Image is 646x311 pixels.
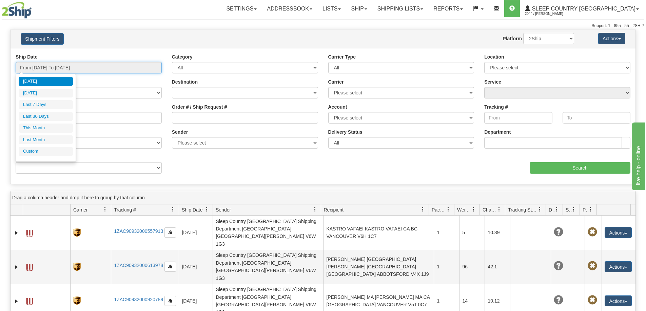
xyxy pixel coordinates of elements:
a: Recipient filter column settings [417,204,429,215]
a: Tracking # filter column settings [167,204,179,215]
span: Charge [483,206,497,213]
button: Copy to clipboard [164,296,176,306]
a: 1ZAC90932000613978 [114,263,163,268]
span: Unknown [554,295,563,305]
a: Shipment Issues filter column settings [568,204,580,215]
a: Settings [221,0,262,17]
a: Ship [346,0,372,17]
span: Shipment Issues [566,206,571,213]
button: Actions [605,261,632,272]
button: Copy to clipboard [164,227,176,238]
button: Actions [598,33,625,44]
a: Reports [428,0,468,17]
a: Label [26,261,33,272]
button: Copy to clipboard [164,262,176,272]
span: Pickup Not Assigned [588,295,597,305]
input: To [563,112,630,124]
label: Tracking # [484,104,508,110]
li: This Month [19,124,73,133]
label: Sender [172,129,188,135]
div: grid grouping header [11,191,635,204]
label: Order # / Ship Request # [172,104,227,110]
a: Expand [13,264,20,270]
label: Category [172,53,193,60]
li: Last Month [19,135,73,145]
img: 8 - UPS [73,263,80,271]
label: Carrier Type [328,53,356,60]
a: Packages filter column settings [443,204,454,215]
td: [DATE] [179,216,213,250]
td: 10.89 [485,216,510,250]
label: Carrier [328,79,344,85]
label: Ship Date [16,53,38,60]
td: Sleep Country [GEOGRAPHIC_DATA] Shipping Department [GEOGRAPHIC_DATA] [GEOGRAPHIC_DATA][PERSON_NA... [213,216,323,250]
label: Account [328,104,347,110]
iframe: chat widget [630,121,645,190]
span: Packages [432,206,446,213]
td: 96 [459,250,485,284]
a: Charge filter column settings [493,204,505,215]
td: KASTRO VAFAEI KASTRO VAFAEI CA BC VANCOUVER V6H 1C7 [323,216,434,250]
li: Custom [19,147,73,156]
a: 1ZAC90932000557913 [114,228,163,234]
td: 1 [434,216,459,250]
td: 42.1 [485,250,510,284]
a: Expand [13,298,20,305]
span: Unknown [554,227,563,237]
td: [PERSON_NAME] [GEOGRAPHIC_DATA][PERSON_NAME] [GEOGRAPHIC_DATA] [GEOGRAPHIC_DATA] ABBOTSFORD V4X 1J9 [323,250,434,284]
span: 2044 / [PERSON_NAME] [525,10,576,17]
a: Addressbook [262,0,317,17]
a: Weight filter column settings [468,204,479,215]
a: Expand [13,229,20,236]
input: From [484,112,552,124]
img: 8 - UPS [73,228,80,237]
div: Support: 1 - 855 - 55 - 2SHIP [2,23,644,29]
a: Ship Date filter column settings [201,204,213,215]
a: Sleep Country [GEOGRAPHIC_DATA] 2044 / [PERSON_NAME] [520,0,644,17]
a: 1ZAC90932000920789 [114,297,163,302]
a: Label [26,227,33,238]
span: Sender [216,206,231,213]
span: Weight [457,206,471,213]
li: Last 7 Days [19,100,73,109]
span: Ship Date [182,206,202,213]
li: [DATE] [19,77,73,86]
img: logo2044.jpg [2,2,32,19]
span: Recipient [324,206,344,213]
td: Sleep Country [GEOGRAPHIC_DATA] Shipping Department [GEOGRAPHIC_DATA] [GEOGRAPHIC_DATA][PERSON_NA... [213,250,323,284]
a: Lists [317,0,346,17]
td: 1 [434,250,459,284]
a: Shipping lists [372,0,428,17]
span: Carrier [73,206,88,213]
a: Delivery Status filter column settings [551,204,563,215]
span: Sleep Country [GEOGRAPHIC_DATA] [530,6,635,12]
span: Unknown [554,261,563,271]
a: Label [26,295,33,306]
label: Service [484,79,501,85]
label: Platform [503,35,522,42]
img: 8 - UPS [73,296,80,305]
span: Pickup Not Assigned [588,227,597,237]
input: Search [530,162,630,174]
div: live help - online [5,4,63,12]
li: [DATE] [19,89,73,98]
a: Sender filter column settings [309,204,321,215]
a: Pickup Status filter column settings [585,204,596,215]
label: Delivery Status [328,129,363,135]
td: 5 [459,216,485,250]
a: Carrier filter column settings [99,204,111,215]
span: Tracking Status [508,206,537,213]
a: Tracking Status filter column settings [534,204,546,215]
span: Delivery Status [549,206,554,213]
button: Shipment Filters [21,33,64,45]
td: [DATE] [179,250,213,284]
span: Pickup Status [583,206,588,213]
label: Department [484,129,511,135]
button: Actions [605,295,632,306]
label: Destination [172,79,198,85]
span: Pickup Not Assigned [588,261,597,271]
span: Tracking # [114,206,136,213]
li: Last 30 Days [19,112,73,121]
label: Location [484,53,504,60]
button: Actions [605,227,632,238]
